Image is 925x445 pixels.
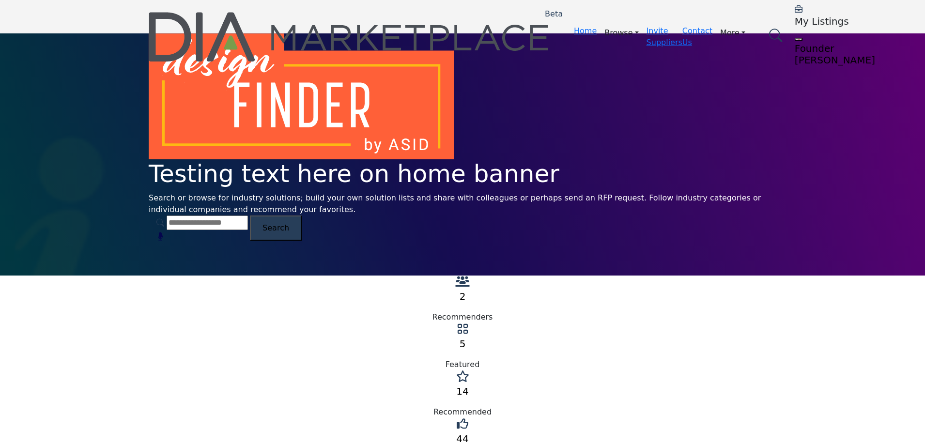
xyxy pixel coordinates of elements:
[456,385,468,397] a: 14
[597,25,646,41] a: Browse
[149,12,551,61] img: Site Logo
[795,43,916,66] h5: Founder [PERSON_NAME]
[456,433,468,445] a: 44
[455,278,470,288] a: View Recommenders
[795,4,916,27] div: My Listings
[456,373,469,383] a: Go to Recommended
[712,25,753,41] a: More
[149,33,454,159] img: image
[250,215,302,241] button: Search
[795,38,802,41] button: Show hide supplier dropdown
[759,23,789,48] a: Search
[682,26,712,47] a: Contact Us
[574,26,597,35] a: Home
[457,418,468,430] i: Go to Liked
[149,406,776,418] div: Recommended
[149,359,776,370] div: Featured
[795,15,916,27] h5: My Listings
[460,338,466,350] a: 5
[149,192,776,215] div: Search or browse for industry solutions; build your own solution lists and share with colleagues ...
[149,311,776,323] div: Recommenders
[262,223,289,232] span: Search
[457,326,468,335] a: Go to Featured
[545,9,563,18] h6: Beta
[647,26,682,47] a: Invite Suppliers
[149,159,776,188] h1: Testing text here on home banner
[149,12,551,61] a: Beta
[460,291,466,302] a: 2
